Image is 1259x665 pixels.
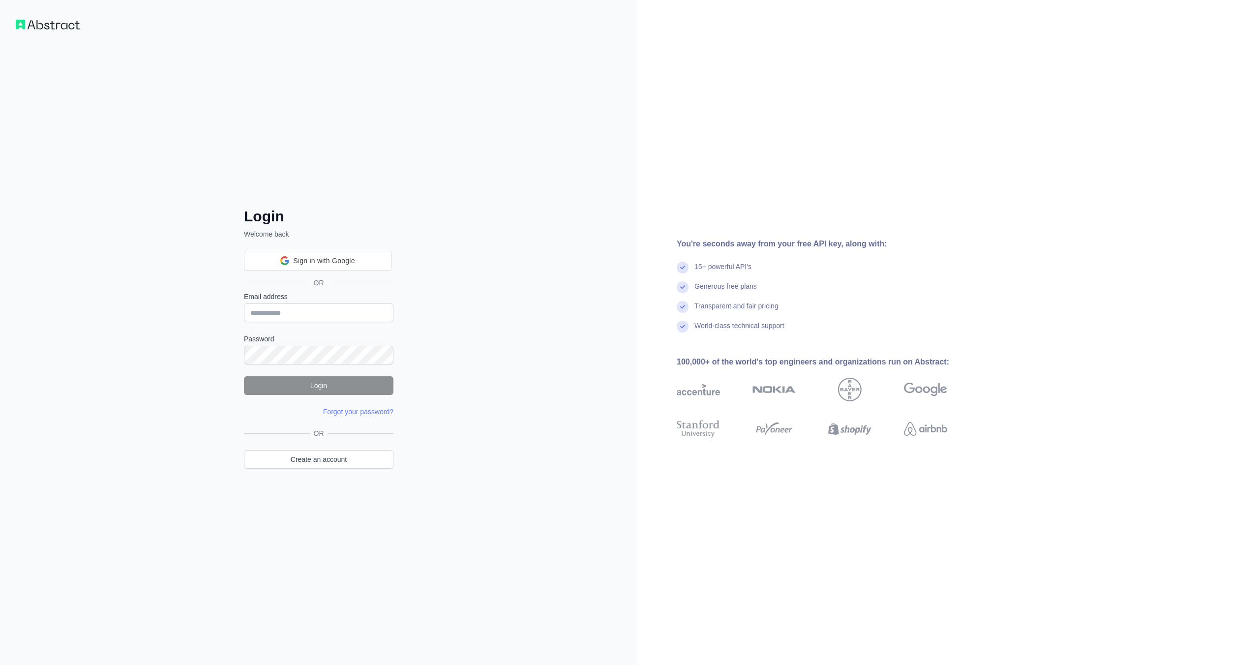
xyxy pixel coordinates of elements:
[677,321,689,332] img: check mark
[244,334,393,344] label: Password
[694,281,757,301] div: Generous free plans
[838,378,862,401] img: bayer
[244,376,393,395] button: Login
[677,301,689,313] img: check mark
[677,262,689,273] img: check mark
[904,418,947,440] img: airbnb
[677,418,720,440] img: stanford university
[694,262,751,281] div: 15+ powerful API's
[244,450,393,469] a: Create an account
[306,278,332,288] span: OR
[244,229,393,239] p: Welcome back
[694,321,784,340] div: World-class technical support
[677,238,979,250] div: You're seconds away from your free API key, along with:
[752,418,796,440] img: payoneer
[752,378,796,401] img: nokia
[16,20,80,30] img: Workflow
[677,356,979,368] div: 100,000+ of the world's top engineers and organizations run on Abstract:
[244,208,393,225] h2: Login
[244,292,393,302] label: Email address
[904,378,947,401] img: google
[828,418,871,440] img: shopify
[694,301,779,321] div: Transparent and fair pricing
[677,281,689,293] img: check mark
[677,378,720,401] img: accenture
[323,408,393,416] a: Forgot your password?
[244,251,391,271] div: Sign in with Google
[293,256,355,266] span: Sign in with Google
[310,428,328,438] span: OR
